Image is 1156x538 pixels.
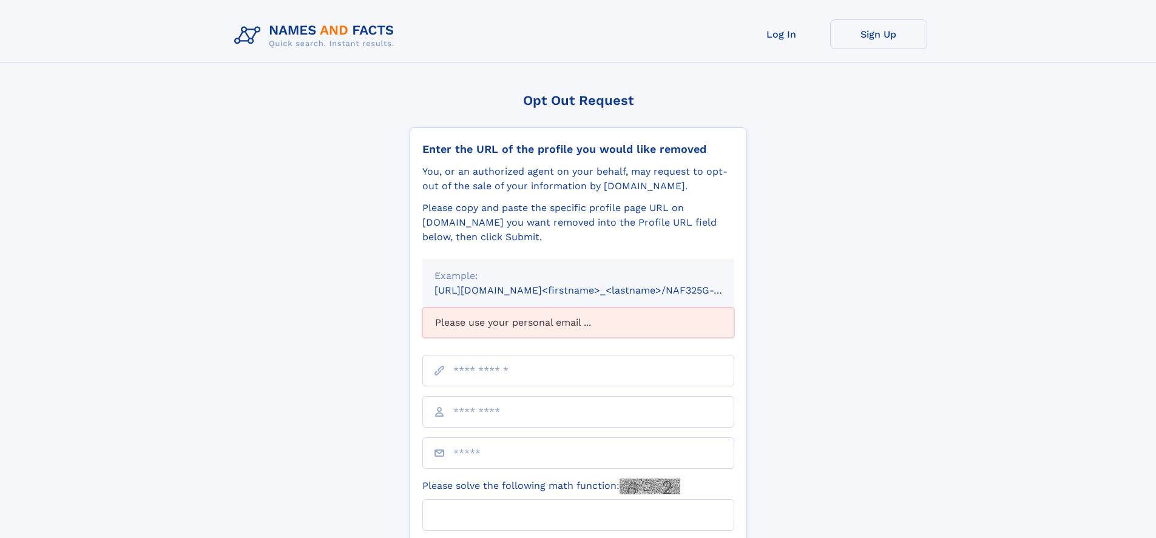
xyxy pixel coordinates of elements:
div: Opt Out Request [410,93,747,108]
a: Log In [733,19,830,49]
div: Example: [434,269,722,283]
div: You, or an authorized agent on your behalf, may request to opt-out of the sale of your informatio... [422,164,734,193]
a: Sign Up [830,19,927,49]
img: Logo Names and Facts [229,19,404,52]
small: [URL][DOMAIN_NAME]<firstname>_<lastname>/NAF325G-xxxxxxxx [434,284,757,296]
div: Enter the URL of the profile you would like removed [422,143,734,156]
label: Please solve the following math function: [422,479,680,494]
div: Please use your personal email ... [422,308,734,338]
div: Please copy and paste the specific profile page URL on [DOMAIN_NAME] you want removed into the Pr... [422,201,734,244]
